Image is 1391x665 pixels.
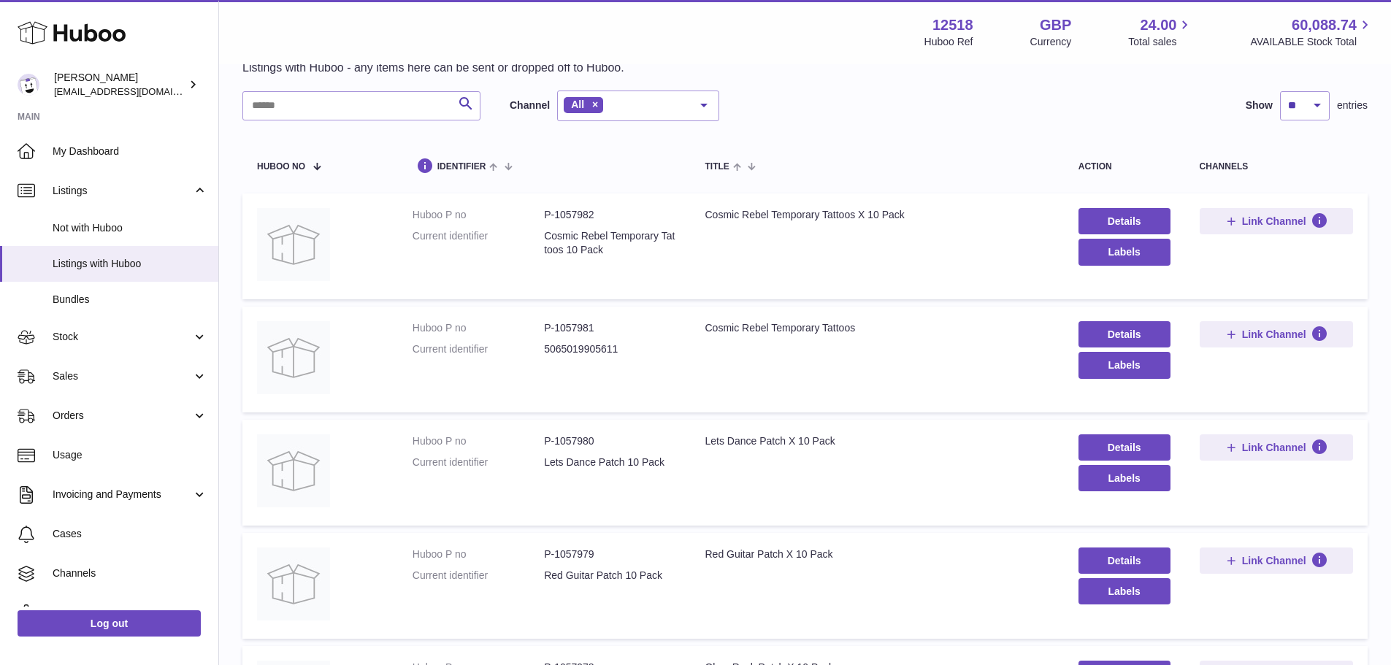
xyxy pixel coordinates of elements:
[1078,239,1170,265] button: Labels
[1292,15,1357,35] span: 60,088.74
[544,208,675,222] dd: P-1057982
[1200,547,1353,574] button: Link Channel
[924,35,973,49] div: Huboo Ref
[53,184,192,198] span: Listings
[1250,35,1373,49] span: AVAILABLE Stock Total
[257,321,330,394] img: Cosmic Rebel Temporary Tattoos
[544,547,675,561] dd: P-1057979
[544,229,675,257] dd: Cosmic Rebel Temporary Tattoos 10 Pack
[437,162,486,172] span: identifier
[1200,162,1353,172] div: channels
[53,448,207,462] span: Usage
[1078,547,1170,574] a: Details
[18,74,39,96] img: internalAdmin-12518@internal.huboo.com
[413,321,544,335] dt: Huboo P no
[53,330,192,344] span: Stock
[571,99,584,110] span: All
[257,162,305,172] span: Huboo no
[544,342,675,356] dd: 5065019905611
[53,257,207,271] span: Listings with Huboo
[53,566,207,580] span: Channels
[705,162,729,172] span: title
[413,229,544,257] dt: Current identifier
[53,527,207,541] span: Cases
[1078,321,1170,347] a: Details
[413,434,544,448] dt: Huboo P no
[53,293,207,307] span: Bundles
[413,569,544,583] dt: Current identifier
[413,208,544,222] dt: Huboo P no
[53,488,192,501] span: Invoicing and Payments
[544,455,675,469] dd: Lets Dance Patch 10 Pack
[1078,434,1170,461] a: Details
[705,321,1049,335] div: Cosmic Rebel Temporary Tattoos
[242,60,624,76] p: Listings with Huboo - any items here can be sent or dropped off to Huboo.
[1040,15,1071,35] strong: GBP
[1078,162,1170,172] div: action
[1242,215,1306,228] span: Link Channel
[54,85,215,97] span: [EMAIL_ADDRESS][DOMAIN_NAME]
[413,547,544,561] dt: Huboo P no
[1200,208,1353,234] button: Link Channel
[54,71,185,99] div: [PERSON_NAME]
[1128,35,1193,49] span: Total sales
[1030,35,1072,49] div: Currency
[1250,15,1373,49] a: 60,088.74 AVAILABLE Stock Total
[544,321,675,335] dd: P-1057981
[1128,15,1193,49] a: 24.00 Total sales
[257,547,330,620] img: Red Guitar Patch X 10 Pack
[1200,321,1353,347] button: Link Channel
[705,547,1049,561] div: Red Guitar Patch X 10 Pack
[53,145,207,158] span: My Dashboard
[53,221,207,235] span: Not with Huboo
[1242,441,1306,454] span: Link Channel
[53,369,192,383] span: Sales
[705,208,1049,222] div: Cosmic Rebel Temporary Tattoos X 10 Pack
[544,569,675,583] dd: Red Guitar Patch 10 Pack
[705,434,1049,448] div: Lets Dance Patch X 10 Pack
[1078,208,1170,234] a: Details
[18,610,201,637] a: Log out
[1242,554,1306,567] span: Link Channel
[257,434,330,507] img: Lets Dance Patch X 10 Pack
[510,99,550,112] label: Channel
[413,455,544,469] dt: Current identifier
[1140,15,1176,35] span: 24.00
[1246,99,1273,112] label: Show
[544,434,675,448] dd: P-1057980
[413,342,544,356] dt: Current identifier
[53,606,207,620] span: Settings
[1242,328,1306,341] span: Link Channel
[257,208,330,281] img: Cosmic Rebel Temporary Tattoos X 10 Pack
[1078,578,1170,604] button: Labels
[1078,465,1170,491] button: Labels
[53,409,192,423] span: Orders
[1078,352,1170,378] button: Labels
[1200,434,1353,461] button: Link Channel
[1337,99,1368,112] span: entries
[932,15,973,35] strong: 12518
